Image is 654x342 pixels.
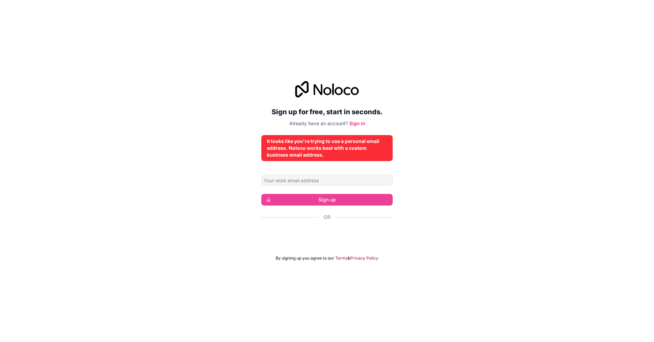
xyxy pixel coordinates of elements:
span: & [348,255,350,261]
a: Sign in [349,120,365,126]
div: It looks like you're trying to use a personal email address. Noloco works best with a custom busi... [267,138,387,158]
a: Privacy Policy [350,255,378,261]
span: Or [324,214,330,221]
span: By signing up you agree to our [276,255,334,261]
a: Terms [335,255,348,261]
iframe: Sign in with Google Button [258,228,396,243]
button: Sign up [261,194,393,206]
h2: Sign up for free, start in seconds. [261,106,393,118]
input: Email address [261,175,393,186]
span: Already have an account? [289,120,348,126]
